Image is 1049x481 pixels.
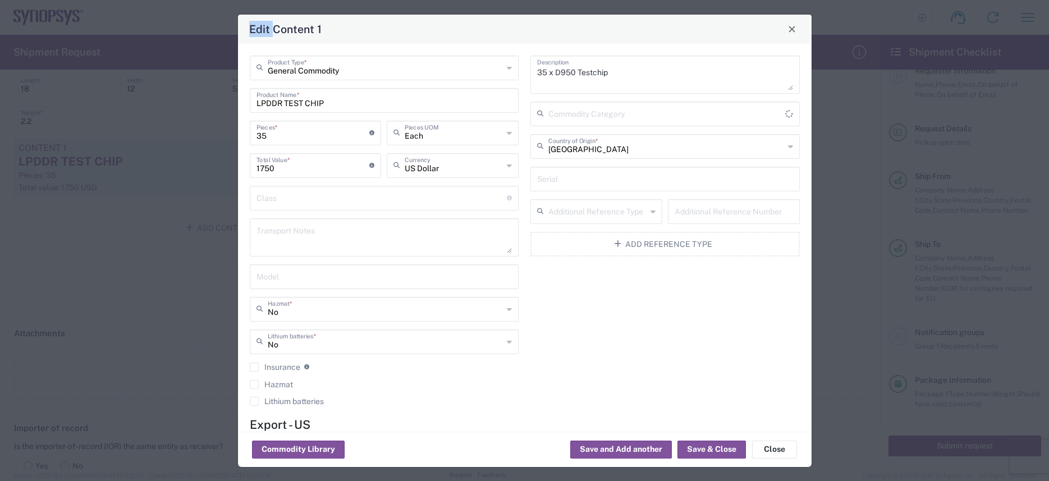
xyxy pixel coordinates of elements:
[530,232,800,256] button: Add Reference Type
[249,21,322,37] h4: Edit Content 1
[252,441,345,459] button: Commodity Library
[752,441,797,459] button: Close
[250,380,293,389] label: Hazmat
[250,397,324,406] label: Lithium batteries
[677,441,746,459] button: Save & Close
[250,363,300,372] label: Insurance
[250,418,800,432] h4: Export - US
[570,441,672,459] button: Save and Add another
[784,21,800,37] button: Close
